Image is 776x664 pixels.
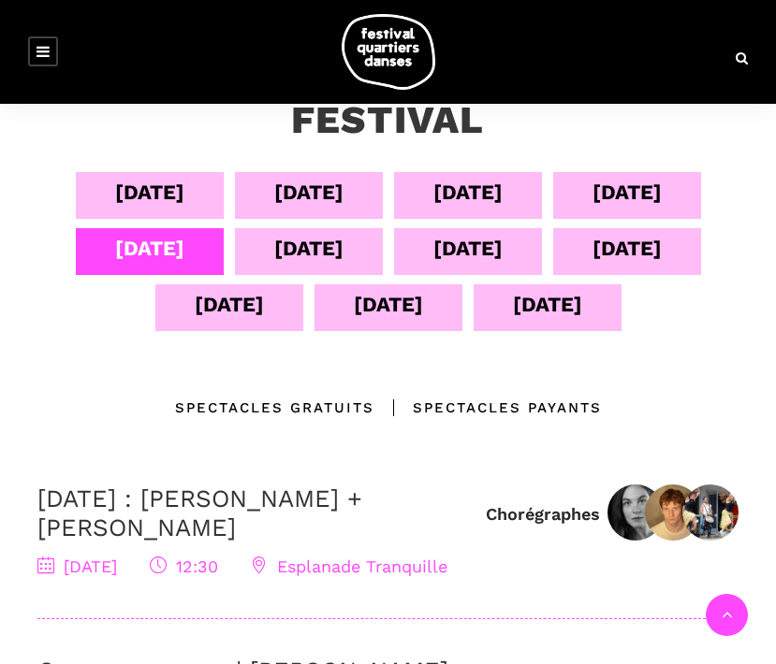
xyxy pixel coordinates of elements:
div: [DATE] [115,232,184,265]
span: [DATE] [37,556,117,576]
div: [DATE] [115,176,184,209]
img: Rebecca Margolick [608,484,664,541]
div: [DATE] [274,176,344,209]
img: DSC_1211TaafeFanga2017 [682,484,739,541]
div: [DATE] [433,176,503,209]
span: 12:30 [150,556,218,576]
div: [DATE] [195,288,264,321]
div: [DATE] [354,288,423,321]
div: [DATE] [274,232,344,265]
a: [DATE] : [PERSON_NAME] + [PERSON_NAME] [37,484,362,541]
div: [DATE] [513,288,582,321]
div: [DATE] [433,232,503,265]
img: Linus Janser [645,484,701,541]
div: Spectacles Payants [374,397,602,419]
div: Spectacles gratuits [175,397,374,419]
span: Esplanade Tranquille [251,556,447,576]
div: [DATE] [593,232,662,265]
div: Chorégraphes [486,503,600,525]
div: [DATE] [593,176,662,209]
img: logo-fqd-med [342,14,435,90]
